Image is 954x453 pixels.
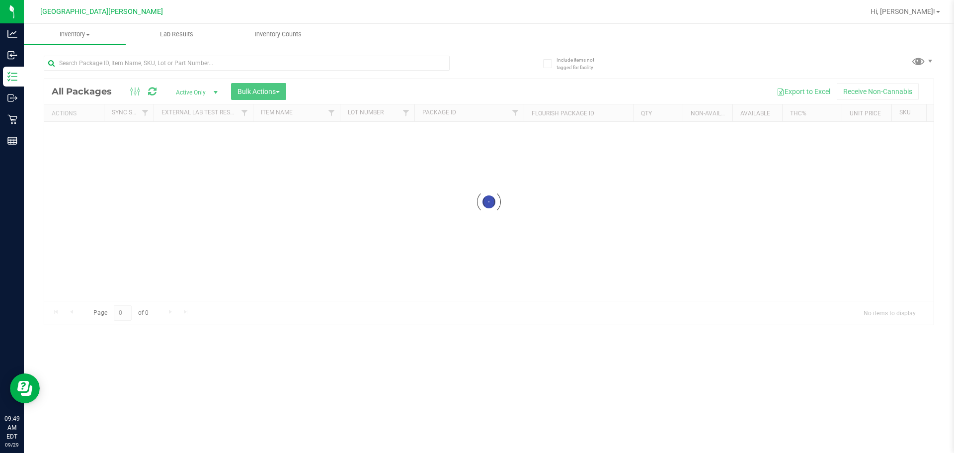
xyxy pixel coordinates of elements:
[7,114,17,124] inline-svg: Retail
[7,136,17,146] inline-svg: Reports
[147,30,207,39] span: Lab Results
[10,373,40,403] iframe: Resource center
[871,7,935,15] span: Hi, [PERSON_NAME]!
[228,24,329,45] a: Inventory Counts
[4,441,19,449] p: 09/29
[24,30,126,39] span: Inventory
[241,30,315,39] span: Inventory Counts
[7,72,17,82] inline-svg: Inventory
[556,56,606,71] span: Include items not tagged for facility
[7,50,17,60] inline-svg: Inbound
[44,56,450,71] input: Search Package ID, Item Name, SKU, Lot or Part Number...
[7,93,17,103] inline-svg: Outbound
[126,24,228,45] a: Lab Results
[7,29,17,39] inline-svg: Analytics
[40,7,163,16] span: [GEOGRAPHIC_DATA][PERSON_NAME]
[4,414,19,441] p: 09:49 AM EDT
[24,24,126,45] a: Inventory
